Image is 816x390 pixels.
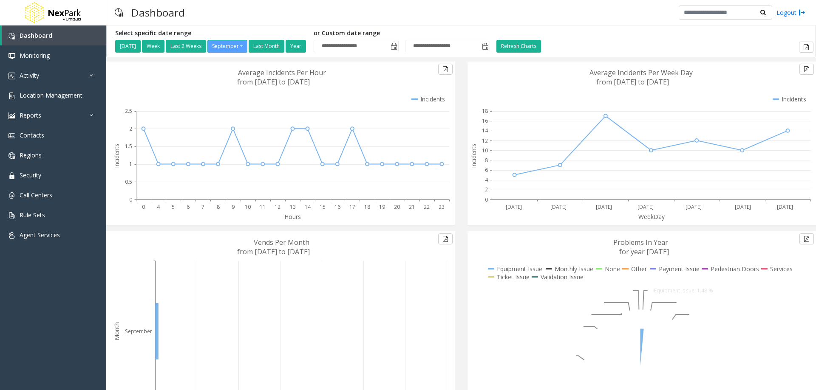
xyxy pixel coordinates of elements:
[799,64,814,75] button: Export to pdf
[237,247,310,256] text: from [DATE] to [DATE]
[482,147,488,154] text: 10
[735,203,751,210] text: [DATE]
[480,40,490,52] span: Toggle popup
[550,203,567,210] text: [DATE]
[125,328,152,335] text: September
[129,196,132,203] text: 0
[799,8,805,17] img: logout
[129,125,132,132] text: 2
[364,203,370,210] text: 18
[20,211,45,219] span: Rule Sets
[2,25,106,45] a: Dashboard
[485,186,488,193] text: 2
[115,2,123,23] img: pageIcon
[8,33,15,39] img: 'icon'
[20,91,82,99] span: Location Management
[8,192,15,199] img: 'icon'
[482,117,488,124] text: 16
[485,176,488,183] text: 4
[286,40,306,53] button: Year
[260,203,266,210] text: 11
[334,203,340,210] text: 16
[619,247,669,256] text: for year [DATE]
[777,203,793,210] text: [DATE]
[596,77,669,87] text: from [DATE] to [DATE]
[113,322,121,340] text: Month
[284,213,301,221] text: Hours
[485,196,488,203] text: 0
[8,112,15,119] img: 'icon'
[249,40,284,53] button: Last Month
[424,203,430,210] text: 22
[275,203,280,210] text: 12
[245,203,251,210] text: 10
[799,42,813,53] button: Export to pdf
[237,77,310,87] text: from [DATE] to [DATE]
[613,238,668,247] text: Problems In Year
[20,131,44,139] span: Contacts
[320,203,326,210] text: 15
[20,171,41,179] span: Security
[506,203,522,210] text: [DATE]
[8,93,15,99] img: 'icon'
[482,107,488,115] text: 18
[438,233,453,244] button: Export to pdf
[115,40,141,53] button: [DATE]
[496,40,541,53] button: Refresh Charts
[305,203,311,210] text: 14
[379,203,385,210] text: 19
[394,203,400,210] text: 20
[389,40,398,52] span: Toggle popup
[439,203,445,210] text: 23
[217,203,220,210] text: 8
[172,203,175,210] text: 5
[20,51,50,59] span: Monitoring
[20,191,52,199] span: Call Centers
[470,143,478,168] text: Incidents
[166,40,206,53] button: Last 2 Weeks
[129,160,132,168] text: 1
[20,151,42,159] span: Regions
[8,212,15,219] img: 'icon'
[20,111,41,119] span: Reports
[482,127,488,134] text: 14
[290,203,296,210] text: 13
[438,64,453,75] button: Export to pdf
[20,71,39,79] span: Activity
[637,203,654,210] text: [DATE]
[8,152,15,159] img: 'icon'
[125,178,132,185] text: 0.5
[482,137,488,144] text: 12
[8,53,15,59] img: 'icon'
[254,238,309,247] text: Vends Per Month
[8,73,15,79] img: 'icon'
[8,232,15,239] img: 'icon'
[776,8,805,17] a: Logout
[589,68,693,77] text: Average Incidents Per Week Day
[232,203,235,210] text: 9
[638,213,665,221] text: WeekDay
[8,132,15,139] img: 'icon'
[20,31,52,39] span: Dashboard
[157,203,160,210] text: 4
[8,172,15,179] img: 'icon'
[349,203,355,210] text: 17
[238,68,326,77] text: Average Incidents Per Hour
[201,203,204,210] text: 7
[20,231,60,239] span: Agent Services
[686,203,702,210] text: [DATE]
[207,40,247,53] button: September
[314,30,490,37] h5: or Custom date range
[113,143,121,168] text: Incidents
[799,233,814,244] button: Export to pdf
[485,166,488,174] text: 6
[654,287,713,294] text: Equipment Issue: 1.48 %
[125,143,132,150] text: 1.5
[115,30,307,37] h5: Select specific date range
[127,2,189,23] h3: Dashboard
[125,107,132,115] text: 2.5
[596,203,612,210] text: [DATE]
[485,157,488,164] text: 8
[142,203,145,210] text: 0
[142,40,164,53] button: Week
